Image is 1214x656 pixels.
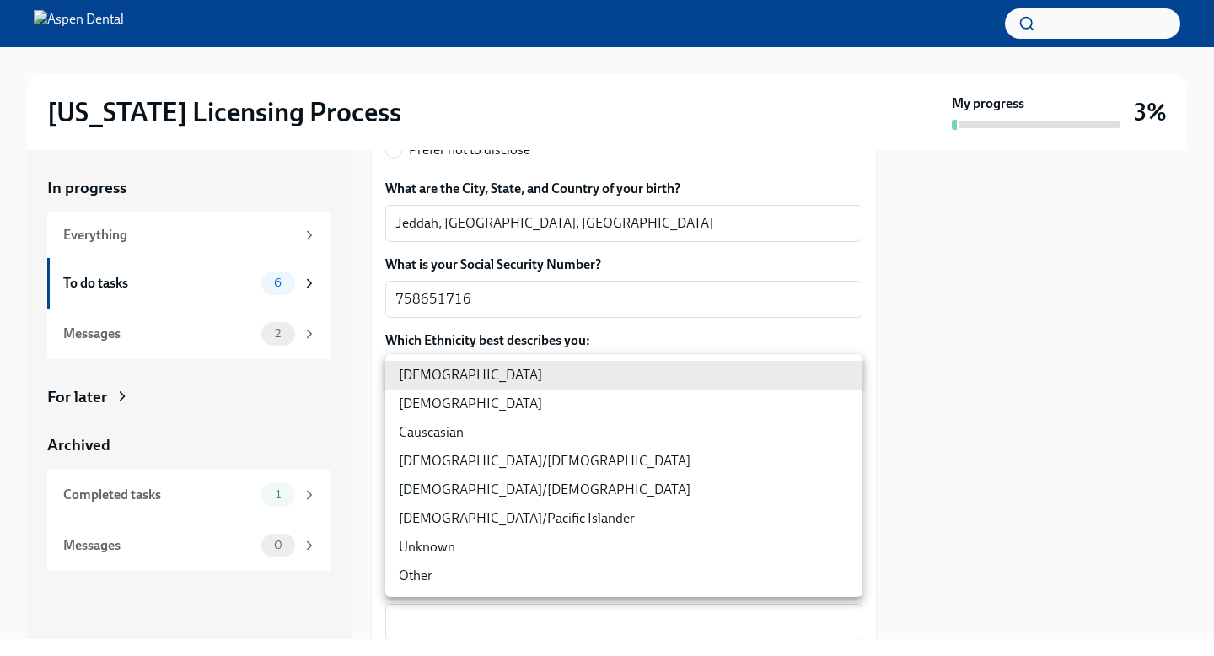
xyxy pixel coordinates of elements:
li: Other [385,562,862,590]
li: Unknown [385,533,862,562]
li: [DEMOGRAPHIC_DATA] [385,361,862,390]
li: [DEMOGRAPHIC_DATA] [385,390,862,418]
li: [DEMOGRAPHIC_DATA]/[DEMOGRAPHIC_DATA] [385,476,862,504]
li: [DEMOGRAPHIC_DATA]/[DEMOGRAPHIC_DATA] [385,447,862,476]
li: Causcasian [385,418,862,447]
li: [DEMOGRAPHIC_DATA]/Pacific Islander [385,504,862,533]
